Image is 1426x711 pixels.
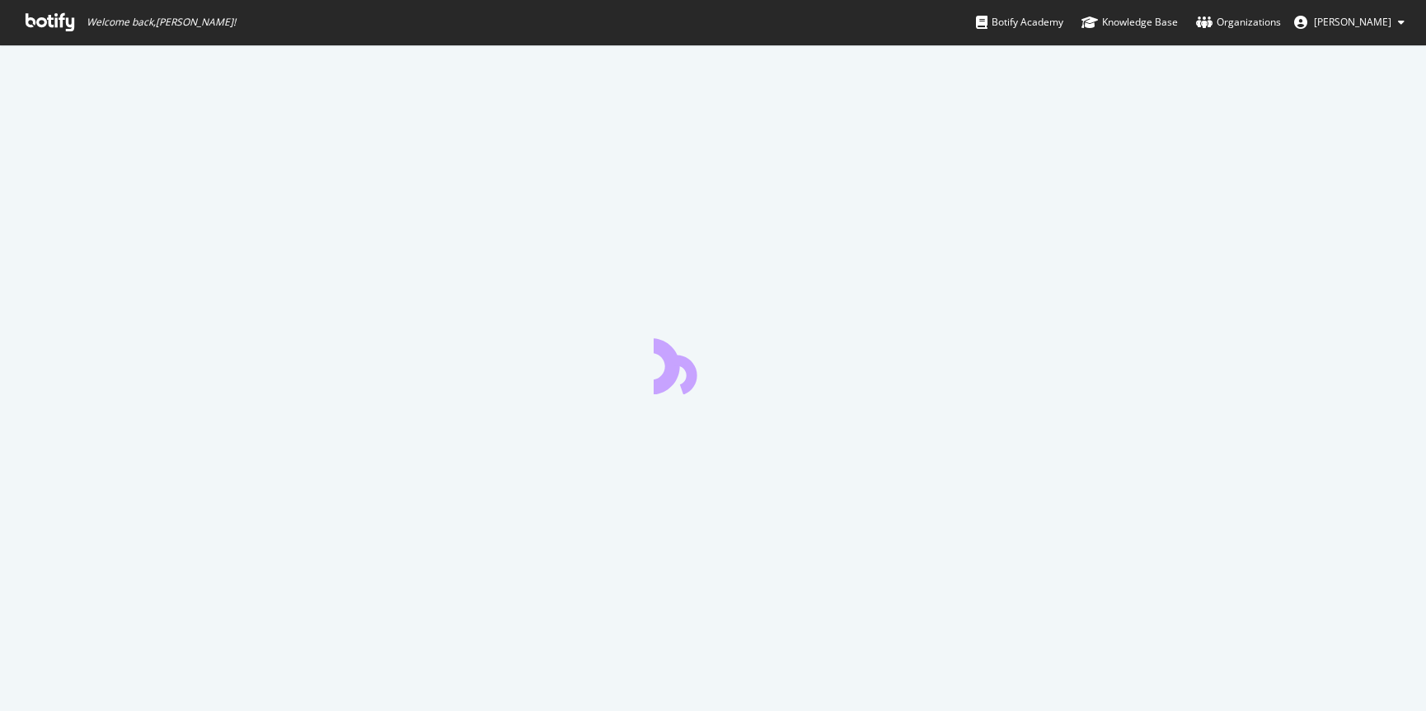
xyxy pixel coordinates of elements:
[87,16,236,29] span: Welcome back, [PERSON_NAME] !
[1196,14,1281,31] div: Organizations
[1081,14,1178,31] div: Knowledge Base
[1281,9,1418,35] button: [PERSON_NAME]
[1314,15,1391,29] span: Lee Stuart
[654,335,772,394] div: animation
[976,14,1063,31] div: Botify Academy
